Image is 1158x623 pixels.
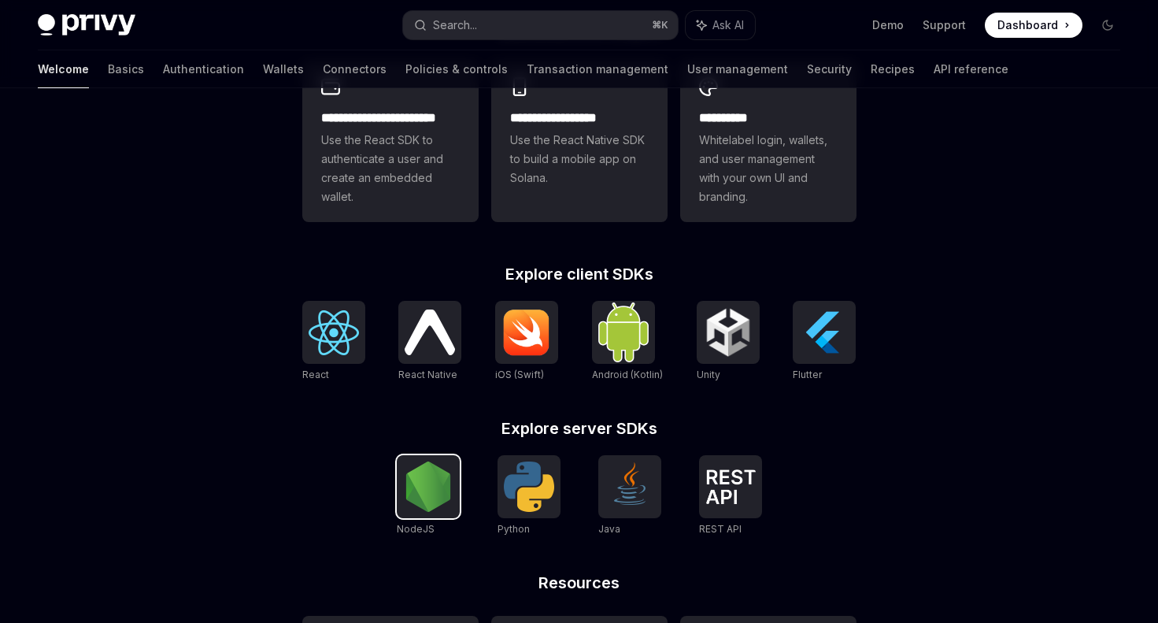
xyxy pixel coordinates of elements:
[705,469,756,504] img: REST API
[397,523,435,535] span: NodeJS
[699,131,838,206] span: Whitelabel login, wallets, and user management with your own UI and branding.
[1095,13,1120,38] button: Toggle dark mode
[321,131,460,206] span: Use the React SDK to authenticate a user and create an embedded wallet.
[598,302,649,362] img: Android (Kotlin)
[433,16,477,35] div: Search...
[605,462,655,512] img: Java
[403,462,453,512] img: NodeJS
[163,50,244,88] a: Authentication
[398,369,457,380] span: React Native
[38,50,89,88] a: Welcome
[592,301,663,383] a: Android (Kotlin)Android (Kotlin)
[498,455,561,537] a: PythonPython
[491,61,668,222] a: **** **** **** ***Use the React Native SDK to build a mobile app on Solana.
[687,50,788,88] a: User management
[793,369,822,380] span: Flutter
[504,462,554,512] img: Python
[405,310,455,354] img: React Native
[495,369,544,380] span: iOS (Swift)
[699,523,742,535] span: REST API
[403,11,679,39] button: Search...⌘K
[703,307,753,358] img: Unity
[807,50,852,88] a: Security
[510,131,649,187] span: Use the React Native SDK to build a mobile app on Solana.
[997,17,1058,33] span: Dashboard
[799,307,849,358] img: Flutter
[501,309,552,356] img: iOS (Swift)
[697,369,720,380] span: Unity
[263,50,304,88] a: Wallets
[302,266,856,282] h2: Explore client SDKs
[302,301,365,383] a: ReactReact
[309,310,359,355] img: React
[712,17,744,33] span: Ask AI
[652,19,668,32] span: ⌘ K
[108,50,144,88] a: Basics
[495,301,558,383] a: iOS (Swift)iOS (Swift)
[302,421,856,436] h2: Explore server SDKs
[697,301,760,383] a: UnityUnity
[793,301,856,383] a: FlutterFlutter
[985,13,1082,38] a: Dashboard
[680,61,856,222] a: **** *****Whitelabel login, wallets, and user management with your own UI and branding.
[405,50,508,88] a: Policies & controls
[527,50,668,88] a: Transaction management
[598,455,661,537] a: JavaJava
[323,50,387,88] a: Connectors
[302,575,856,591] h2: Resources
[699,455,762,537] a: REST APIREST API
[598,523,620,535] span: Java
[686,11,755,39] button: Ask AI
[592,369,663,380] span: Android (Kotlin)
[923,17,966,33] a: Support
[302,369,329,380] span: React
[398,301,461,383] a: React NativeReact Native
[872,17,904,33] a: Demo
[934,50,1008,88] a: API reference
[38,14,135,36] img: dark logo
[498,523,530,535] span: Python
[397,455,460,537] a: NodeJSNodeJS
[871,50,915,88] a: Recipes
